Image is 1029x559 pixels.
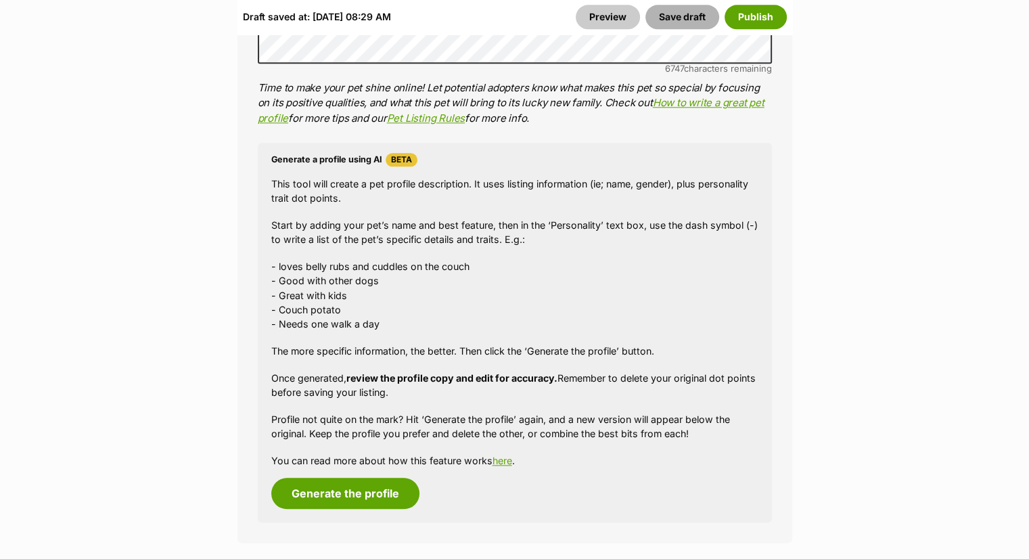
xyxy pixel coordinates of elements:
span: Beta [386,153,417,166]
a: Preview [576,5,640,29]
p: - loves belly rubs and cuddles on the couch - Good with other dogs - Great with kids - Couch pota... [271,259,758,332]
p: Profile not quite on the mark? Hit ‘Generate the profile’ again, and a new version will appear be... [271,412,758,441]
p: Once generated, Remember to delete your original dot points before saving your listing. [271,371,758,400]
p: The more specific information, the better. Then click the ‘Generate the profile’ button. [271,344,758,358]
p: Time to make your pet shine online! Let potential adopters know what makes this pet so special by... [258,81,772,127]
p: You can read more about how this feature works . [271,453,758,468]
button: Publish [725,5,787,29]
a: Pet Listing Rules [387,112,465,125]
p: Start by adding your pet’s name and best feature, then in the ‘Personality’ text box, use the das... [271,218,758,247]
div: characters remaining [258,64,772,74]
a: How to write a great pet profile [258,96,764,125]
span: 6747 [665,63,684,74]
h4: Generate a profile using AI [271,153,758,166]
button: Generate the profile [271,478,419,509]
p: This tool will create a pet profile description. It uses listing information (ie; name, gender), ... [271,177,758,206]
button: Save draft [645,5,719,29]
strong: review the profile copy and edit for accuracy. [346,372,557,384]
a: here [493,455,512,466]
div: Draft saved at: [DATE] 08:29 AM [243,5,391,29]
